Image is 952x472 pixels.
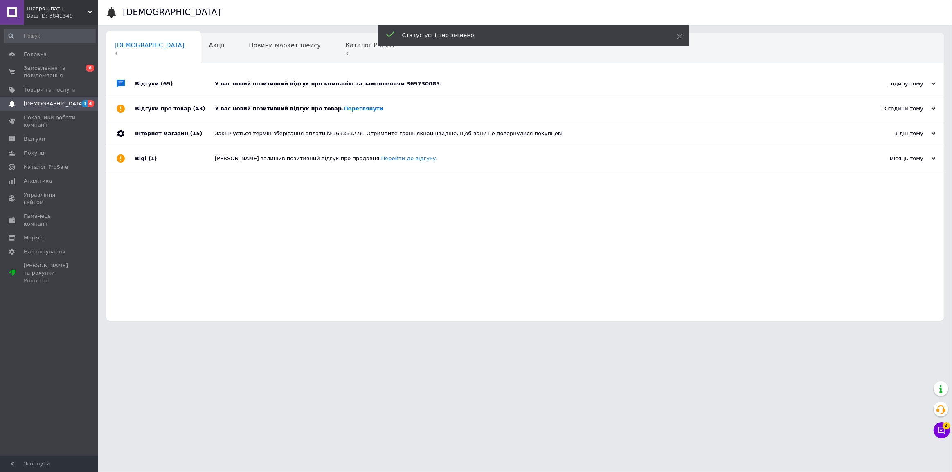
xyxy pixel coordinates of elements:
div: 3 години тому [854,105,936,112]
span: Каталог ProSale [24,163,68,171]
span: 3 [345,51,396,57]
span: (1) [149,155,157,161]
div: Інтернет магазин [135,121,215,146]
div: місяць тому [854,155,936,162]
span: Відгуки [24,135,45,143]
div: Bigl [135,146,215,171]
span: (15) [190,130,202,136]
div: [PERSON_NAME] залишив позитивний відгук про продавця. . [215,155,854,162]
div: Ваш ID: 3841349 [27,12,98,20]
span: 4 [943,422,950,429]
span: [PERSON_NAME] та рахунки [24,262,76,284]
span: Шеврон.патч [27,5,88,12]
div: У вас новий позитивний відгук про компанію за замовленням 365730085. [215,80,854,87]
span: Акції [209,42,225,49]
span: Замовлення та повідомлення [24,65,76,79]
span: 6 [86,65,94,72]
div: Статус успішно змінено [402,31,657,39]
div: 3 дні тому [854,130,936,137]
span: Гаманець компанії [24,213,76,227]
span: Новини маркетплейсу [249,42,321,49]
a: Переглянути [344,105,383,112]
span: Головна [24,51,47,58]
span: (43) [193,105,205,112]
a: Перейти до відгуку [381,155,436,161]
button: Чат з покупцем4 [934,422,950,438]
div: Відгуки [135,72,215,96]
span: 1 [81,100,88,107]
span: Каталог ProSale [345,42,396,49]
span: Налаштування [24,248,65,255]
span: [DEMOGRAPHIC_DATA] [115,42,185,49]
span: Управління сайтом [24,191,76,206]
span: Аналітика [24,177,52,185]
span: Маркет [24,234,45,242]
span: (65) [161,81,173,87]
div: Відгуки про товар [135,96,215,121]
div: У вас новий позитивний відгук про товар. [215,105,854,112]
h1: [DEMOGRAPHIC_DATA] [123,7,221,17]
input: Пошук [4,29,96,43]
span: Товари та послуги [24,86,76,94]
span: 4 [115,51,185,57]
div: Prom топ [24,277,76,284]
span: Покупці [24,150,46,157]
span: 4 [88,100,94,107]
div: Закінчується термін зберігання оплати №363363276. Отримайте гроші якнайшвидше, щоб вони не поверн... [215,130,854,137]
span: Показники роботи компанії [24,114,76,129]
span: [DEMOGRAPHIC_DATA] [24,100,84,107]
div: годину тому [854,80,936,87]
